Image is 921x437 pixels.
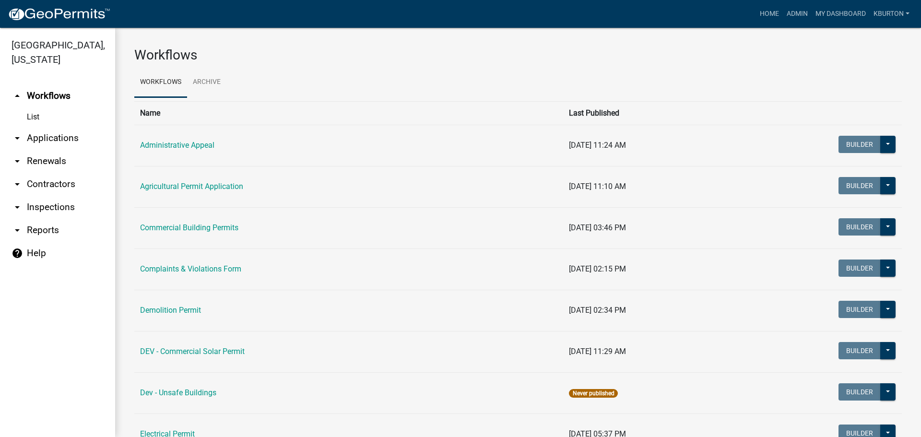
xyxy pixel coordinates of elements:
[140,388,216,397] a: Dev - Unsafe Buildings
[569,223,626,232] span: [DATE] 03:46 PM
[569,306,626,315] span: [DATE] 02:34 PM
[569,389,617,398] span: Never published
[569,347,626,356] span: [DATE] 11:29 AM
[134,47,902,63] h3: Workflows
[134,67,187,98] a: Workflows
[812,5,870,23] a: My Dashboard
[838,177,881,194] button: Builder
[140,306,201,315] a: Demolition Permit
[12,224,23,236] i: arrow_drop_down
[12,90,23,102] i: arrow_drop_up
[838,218,881,236] button: Builder
[838,342,881,359] button: Builder
[838,383,881,401] button: Builder
[140,264,241,273] a: Complaints & Violations Form
[187,67,226,98] a: Archive
[569,141,626,150] span: [DATE] 11:24 AM
[12,132,23,144] i: arrow_drop_down
[838,260,881,277] button: Builder
[783,5,812,23] a: Admin
[12,155,23,167] i: arrow_drop_down
[140,141,214,150] a: Administrative Appeal
[140,223,238,232] a: Commercial Building Permits
[838,136,881,153] button: Builder
[870,5,913,23] a: kburton
[563,101,731,125] th: Last Published
[12,201,23,213] i: arrow_drop_down
[134,101,563,125] th: Name
[569,264,626,273] span: [DATE] 02:15 PM
[12,248,23,259] i: help
[140,347,245,356] a: DEV - Commercial Solar Permit
[569,182,626,191] span: [DATE] 11:10 AM
[12,178,23,190] i: arrow_drop_down
[838,301,881,318] button: Builder
[756,5,783,23] a: Home
[140,182,243,191] a: Agricultural Permit Application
